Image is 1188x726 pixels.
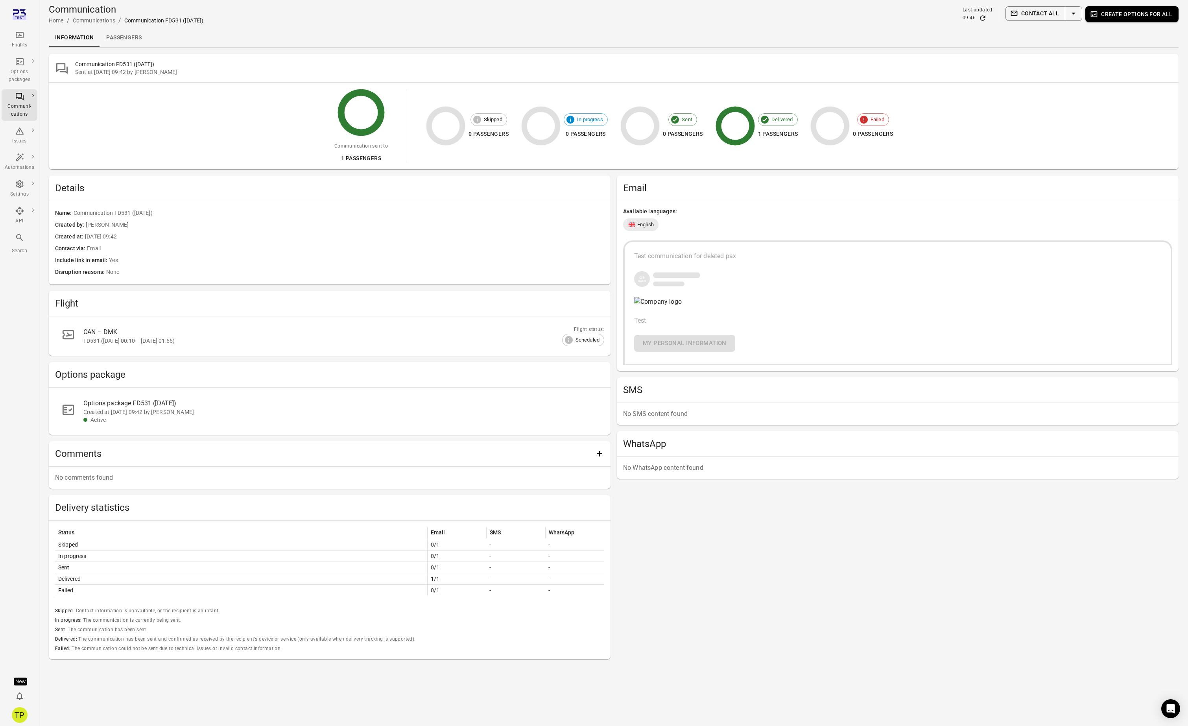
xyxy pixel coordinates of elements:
span: Test [634,317,646,324]
th: Email [427,527,486,539]
div: Active [90,416,598,424]
div: 0 passengers [469,129,509,139]
p: No comments found [55,473,604,482]
div: TP [12,707,28,723]
a: Automations [2,150,37,174]
a: Issues [2,124,37,148]
div: Split button [1005,6,1082,21]
a: Communi-cations [2,89,37,121]
span: Details [55,182,604,194]
span: Contact via [55,244,87,253]
button: Search [2,231,37,257]
button: Refresh data [979,14,987,22]
div: CAN – DMK [83,327,585,337]
h2: SMS [623,384,1172,396]
div: Options package FD531 ([DATE]) [83,399,598,408]
td: - [545,585,604,596]
h2: Flight [55,297,604,310]
span: Email [87,244,604,253]
div: English [623,218,659,231]
td: 0/1 [427,539,486,551]
th: SMS [486,527,545,539]
a: Information [49,28,100,47]
a: Options packages [2,55,37,86]
button: Contact all [1005,6,1065,21]
span: The communication has been sent and confirmed as received by the recipient's device or service (o... [78,636,415,642]
span: English [637,221,654,229]
span: In progress: [55,617,83,623]
td: Delivered [55,573,427,585]
div: FD531 ([DATE] 00:10 – [DATE] 01:55) [83,337,585,345]
div: Settings [5,190,34,198]
div: 0 passengers [853,129,893,139]
span: None [106,268,604,277]
td: - [545,573,604,585]
a: Home [49,17,64,24]
td: Failed [55,585,427,596]
span: Delivered [767,116,797,124]
span: Delivered: [55,636,78,642]
span: Sent [677,116,697,124]
div: Flight status: [562,326,604,334]
div: Options packages [5,68,34,84]
div: 09:46 [963,14,976,22]
table: Communication delivery statistics [55,527,604,596]
div: Communi-cations [5,103,34,118]
span: Failed [866,116,889,124]
div: Local navigation [49,28,1179,47]
p: No WhatsApp content found [623,463,1172,473]
div: Communications [73,17,115,24]
a: API [2,204,37,227]
h2: Comments [55,447,592,460]
td: Sent [55,562,427,573]
a: Options package FD531 ([DATE])Created at [DATE] 09:42 by [PERSON_NAME]Active [55,394,604,429]
span: Skipped [480,116,507,124]
button: Create options for all [1085,6,1179,22]
li: / [67,16,70,25]
div: Tooltip anchor [14,678,27,685]
span: [DATE] 09:42 [85,233,604,241]
h2: Options package [55,368,604,381]
a: CAN – DMKFD531 ([DATE] 00:10 – [DATE] 01:55) [55,323,604,349]
li: / [118,16,121,25]
a: Settings [2,177,37,201]
p: No SMS content found [623,409,1172,419]
div: Test communication for deleted pax [634,251,1161,261]
div: Search [5,247,34,255]
div: Sent at [DATE] 09:42 by [PERSON_NAME] [75,68,1172,76]
td: - [545,562,604,573]
span: Communication FD531 ([DATE]) [74,209,604,218]
button: Notifications [12,688,28,704]
button: Add comment [592,446,607,462]
span: Disruption reasons [55,268,106,277]
div: 0 passengers [663,129,703,139]
div: Communication FD531 ([DATE]) [124,17,203,24]
div: 0 passengers [564,129,608,139]
div: Created at [DATE] 09:42 by [PERSON_NAME] [83,408,598,416]
div: Automations [5,164,34,172]
td: - [486,539,545,551]
td: - [545,551,604,562]
td: - [486,562,545,573]
td: Skipped [55,539,427,551]
div: Flights [5,41,34,49]
span: Sent: [55,627,68,632]
span: Contact information is unavailable, or the recipient is an infant. [76,608,220,613]
h1: Communication [49,3,203,16]
a: Flights [2,28,37,52]
h2: Email [623,182,1172,194]
span: Failed: [55,646,72,651]
td: - [486,585,545,596]
td: 0/1 [427,585,486,596]
th: WhatsApp [545,527,604,539]
h2: Delivery statistics [55,501,604,514]
button: Tómas Páll Máté [9,704,31,726]
span: Created by [55,221,86,229]
span: The communication could not be sent due to technical issues or invalid contact information. [72,646,282,651]
td: 0/1 [427,562,486,573]
div: API [5,217,34,225]
span: In progress [573,116,607,124]
a: Passengers [100,28,148,47]
td: - [545,539,604,551]
span: [PERSON_NAME] [86,221,604,229]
